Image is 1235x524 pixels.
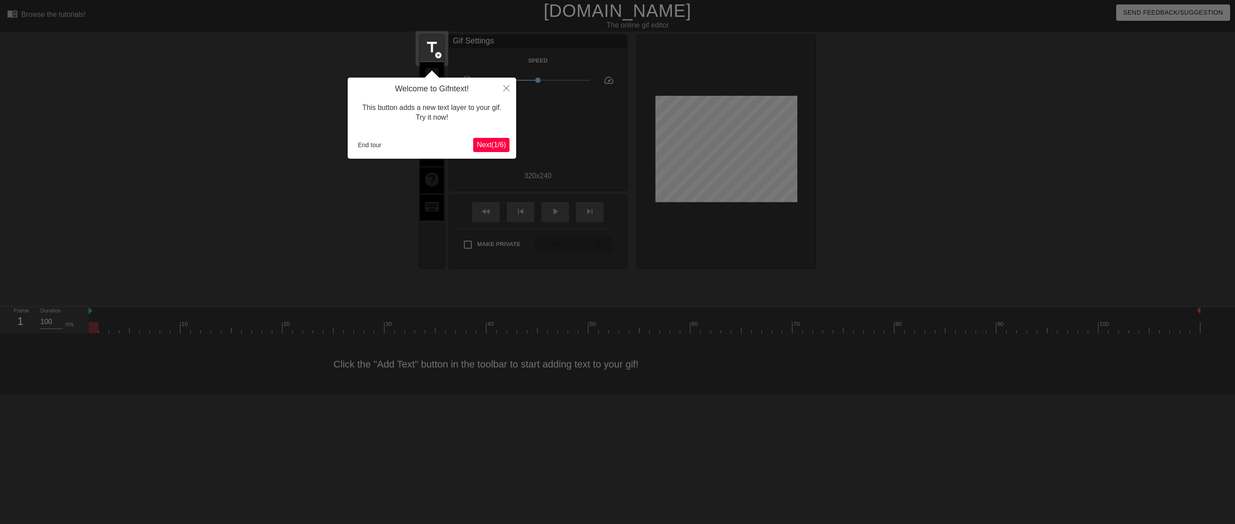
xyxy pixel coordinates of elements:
[354,84,510,94] h4: Welcome to Gifntext!
[354,138,385,152] button: End tour
[354,94,510,132] div: This button adds a new text layer to your gif. Try it now!
[497,78,516,98] button: Close
[477,141,506,149] span: Next ( 1 / 6 )
[473,138,510,152] button: Next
